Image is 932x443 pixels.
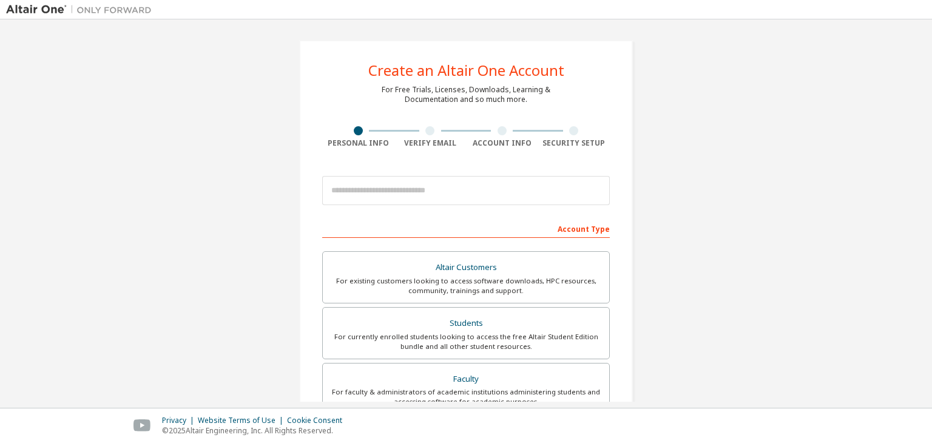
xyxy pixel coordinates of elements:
[330,387,602,407] div: For faculty & administrators of academic institutions administering students and accessing softwa...
[466,138,538,148] div: Account Info
[368,63,564,78] div: Create an Altair One Account
[162,416,198,425] div: Privacy
[330,332,602,351] div: For currently enrolled students looking to access the free Altair Student Edition bundle and all ...
[322,138,394,148] div: Personal Info
[330,259,602,276] div: Altair Customers
[330,371,602,388] div: Faculty
[330,315,602,332] div: Students
[198,416,287,425] div: Website Terms of Use
[133,419,151,432] img: youtube.svg
[538,138,610,148] div: Security Setup
[382,85,550,104] div: For Free Trials, Licenses, Downloads, Learning & Documentation and so much more.
[394,138,467,148] div: Verify Email
[162,425,349,436] p: © 2025 Altair Engineering, Inc. All Rights Reserved.
[6,4,158,16] img: Altair One
[322,218,610,238] div: Account Type
[287,416,349,425] div: Cookie Consent
[330,276,602,296] div: For existing customers looking to access software downloads, HPC resources, community, trainings ...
